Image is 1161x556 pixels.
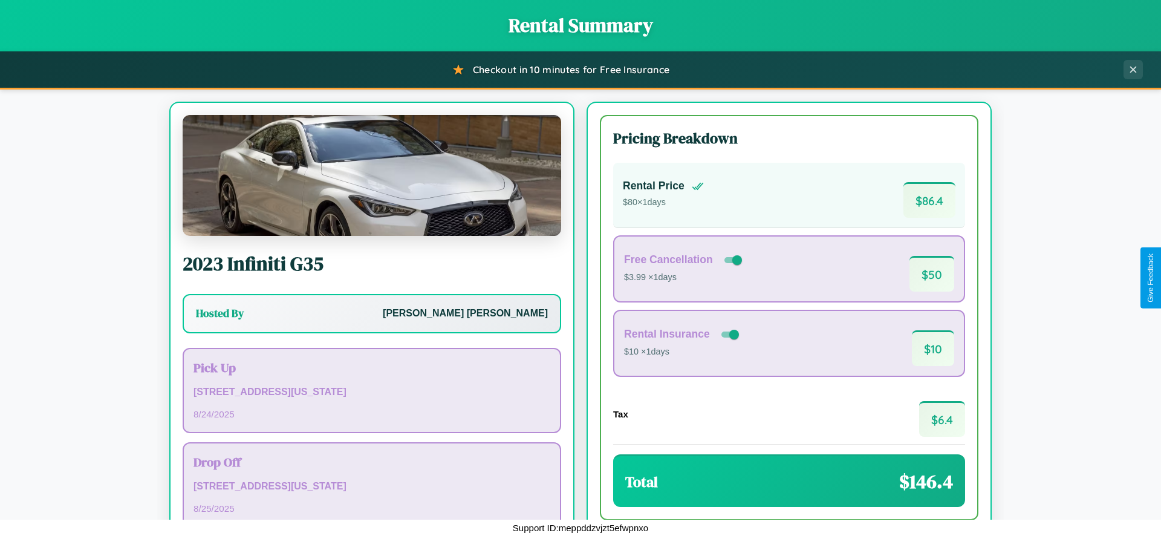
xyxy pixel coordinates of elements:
[383,305,548,322] p: [PERSON_NAME] [PERSON_NAME]
[193,359,550,376] h3: Pick Up
[625,472,658,492] h3: Total
[1146,253,1155,303] div: Give Feedback
[624,344,741,360] p: $10 × 1 days
[193,453,550,471] h3: Drop Off
[613,409,628,419] h4: Tax
[623,195,704,211] p: $ 80 × 1 days
[909,256,954,292] span: $ 50
[919,401,965,437] span: $ 6.4
[193,500,550,517] p: 8 / 25 / 2025
[613,128,965,148] h3: Pricing Breakdown
[623,180,685,192] h4: Rental Price
[196,306,244,321] h3: Hosted By
[473,64,669,76] span: Checkout in 10 minutes for Free Insurance
[624,270,744,286] p: $3.99 × 1 days
[183,115,561,236] img: Infiniti G35
[903,182,955,218] span: $ 86.4
[193,478,550,495] p: [STREET_ADDRESS][US_STATE]
[183,250,561,277] h2: 2023 Infiniti G35
[624,328,710,341] h4: Rental Insurance
[912,330,954,366] span: $ 10
[513,520,648,536] p: Support ID: meppddzvjzt5efwpnxo
[624,253,713,266] h4: Free Cancellation
[899,468,953,495] span: $ 146.4
[193,406,550,422] p: 8 / 24 / 2025
[12,12,1149,39] h1: Rental Summary
[193,384,550,401] p: [STREET_ADDRESS][US_STATE]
